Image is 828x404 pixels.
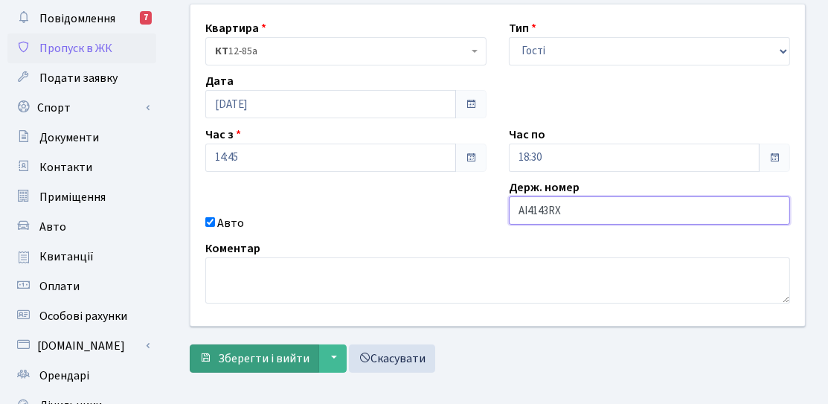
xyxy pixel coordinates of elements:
input: AA0001AA [509,196,790,225]
span: Авто [39,219,66,235]
span: <b>КТ</b>&nbsp;&nbsp;&nbsp;&nbsp;12-85а [205,37,487,65]
a: Орендарі [7,361,156,391]
span: Пропуск в ЖК [39,40,112,57]
label: Тип [509,19,536,37]
span: Контакти [39,159,92,176]
label: Квартира [205,19,266,37]
label: Авто [217,214,244,232]
span: Приміщення [39,189,106,205]
a: Скасувати [349,344,435,373]
a: Оплати [7,272,156,301]
span: Повідомлення [39,10,115,27]
a: Особові рахунки [7,301,156,331]
a: Документи [7,123,156,153]
a: Приміщення [7,182,156,212]
label: Дата [205,72,234,90]
span: Подати заявку [39,70,118,86]
a: Пропуск в ЖК [7,33,156,63]
label: Коментар [205,240,260,257]
a: Авто [7,212,156,242]
label: Час з [205,126,241,144]
a: Квитанції [7,242,156,272]
span: Квитанції [39,249,94,265]
label: Час по [509,126,545,144]
span: Зберегти і вийти [218,350,309,367]
a: Контакти [7,153,156,182]
a: Спорт [7,93,156,123]
a: [DOMAIN_NAME] [7,331,156,361]
b: КТ [215,44,228,59]
span: Документи [39,129,99,146]
span: Орендарі [39,368,89,384]
span: Особові рахунки [39,308,127,324]
button: Зберегти і вийти [190,344,319,373]
span: <b>КТ</b>&nbsp;&nbsp;&nbsp;&nbsp;12-85а [215,44,468,59]
label: Держ. номер [509,179,580,196]
div: 7 [140,11,152,25]
span: Оплати [39,278,80,295]
a: Повідомлення7 [7,4,156,33]
a: Подати заявку [7,63,156,93]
